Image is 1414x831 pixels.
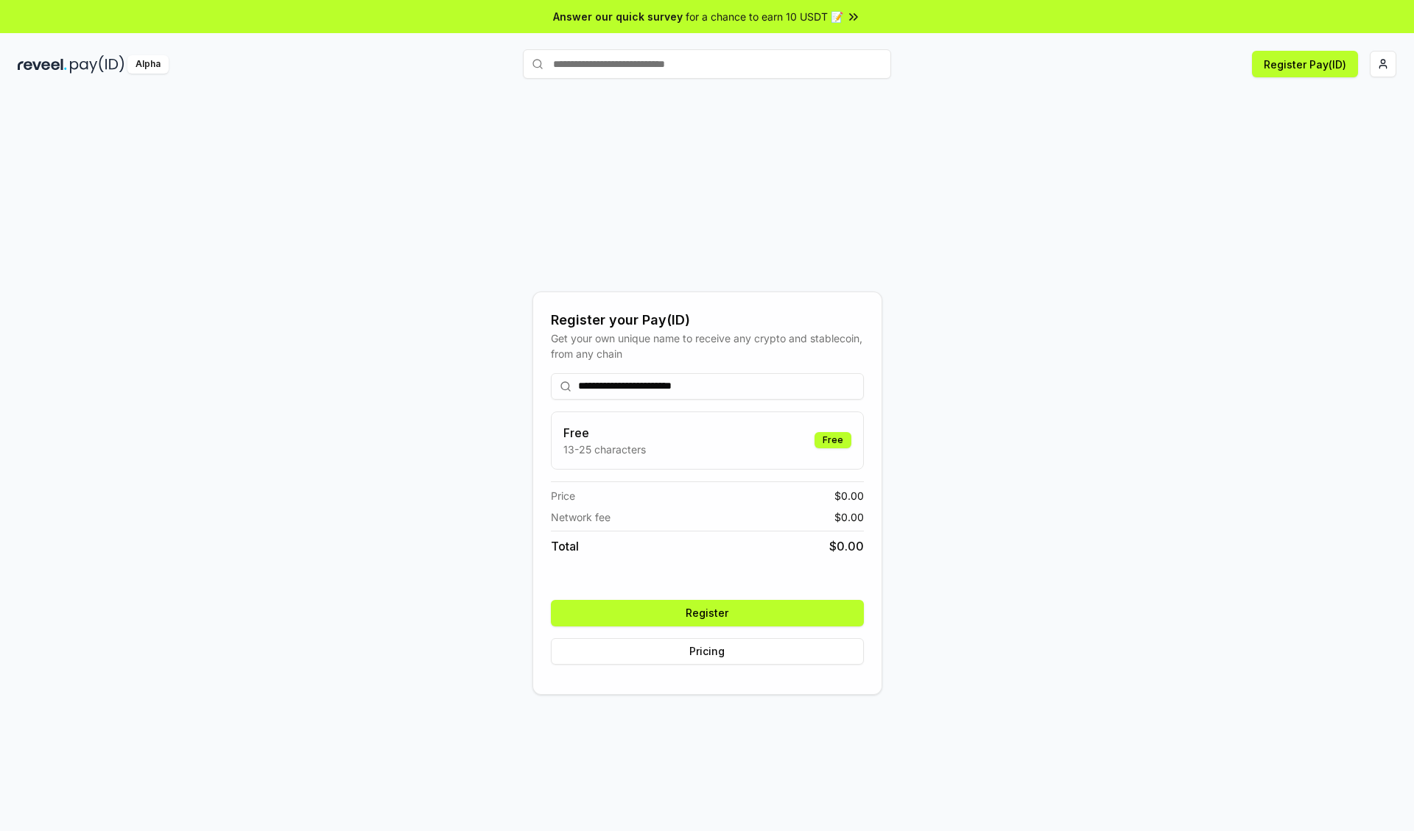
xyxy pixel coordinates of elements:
[551,310,864,330] div: Register your Pay(ID)
[18,55,67,74] img: reveel_dark
[834,488,864,503] span: $ 0.00
[834,509,864,525] span: $ 0.00
[551,638,864,665] button: Pricing
[551,488,575,503] span: Price
[1252,51,1358,77] button: Register Pay(ID)
[553,9,683,24] span: Answer our quick survey
[551,600,864,626] button: Register
[551,537,579,555] span: Total
[563,442,646,457] p: 13-25 characters
[70,55,124,74] img: pay_id
[563,424,646,442] h3: Free
[551,509,611,525] span: Network fee
[127,55,169,74] div: Alpha
[551,330,864,361] div: Get your own unique name to receive any crypto and stablecoin, from any chain
[815,432,851,448] div: Free
[829,537,864,555] span: $ 0.00
[686,9,843,24] span: for a chance to earn 10 USDT 📝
